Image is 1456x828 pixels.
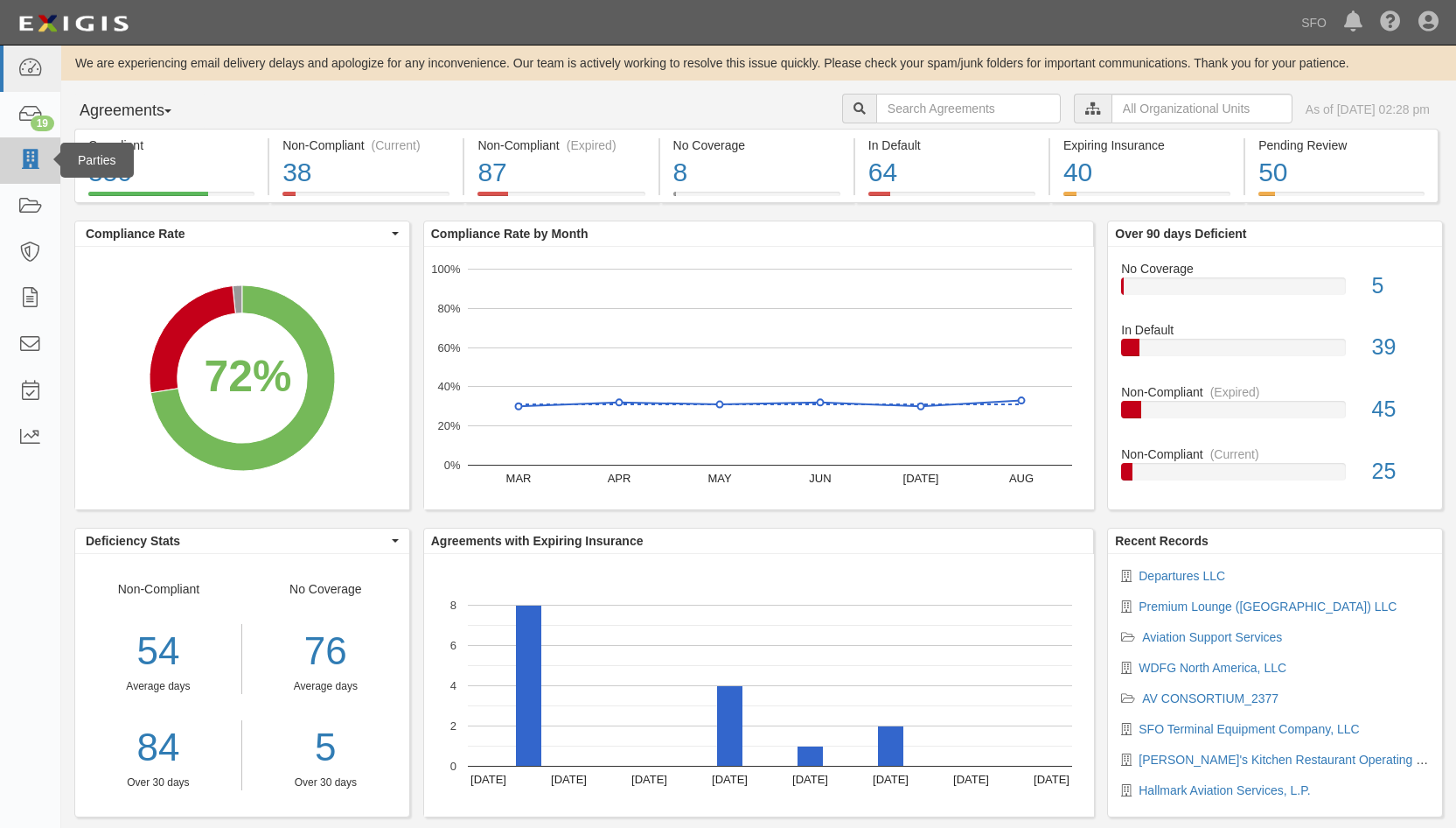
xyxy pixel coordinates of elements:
text: [DATE] [902,472,938,485]
text: [DATE] [953,773,989,786]
a: No Coverage8 [660,192,853,206]
b: Recent Records [1115,534,1209,548]
div: Parties [60,143,134,178]
svg: A chart. [424,247,1094,509]
a: Compliant350 [74,192,268,206]
text: 20% [437,419,460,432]
a: Non-Compliant(Expired)45 [1121,383,1429,446]
a: Premium Lounge ([GEOGRAPHIC_DATA]) LLC [1139,600,1397,614]
div: As of [DATE] 02:28 pm [1306,101,1430,118]
div: (Expired) [567,137,617,154]
div: 19 [31,116,54,131]
div: 64 [868,154,1035,192]
div: Non-Compliant [75,580,242,790]
div: 25 [1359,456,1442,488]
div: 39 [1359,332,1442,363]
text: 100% [431,263,461,276]
svg: A chart. [424,554,1094,817]
text: 0 [450,760,456,773]
div: No Coverage [673,137,840,154]
text: [DATE] [792,773,828,786]
div: (Expired) [1210,383,1260,401]
div: 87 [477,154,644,192]
div: We are experiencing email delivery delays and apologize for any inconvenience. Our team is active... [61,54,1456,72]
text: [DATE] [551,773,587,786]
text: [DATE] [1034,773,1069,786]
div: 54 [75,624,241,679]
input: Search Agreements [876,94,1061,123]
button: Compliance Rate [75,221,409,246]
b: Compliance Rate by Month [431,227,589,241]
a: No Coverage5 [1121,260,1429,322]
text: APR [607,472,630,485]
div: Non-Compliant (Expired) [477,137,644,154]
div: 50 [1258,154,1425,192]
div: Average days [75,679,241,694]
text: [DATE] [712,773,748,786]
div: In Default [1108,321,1442,339]
span: Deficiency Stats [86,532,387,550]
text: 60% [437,340,460,354]
svg: A chart. [75,247,409,509]
text: 0% [443,459,460,472]
div: No Coverage [1108,260,1442,277]
div: Over 30 days [255,775,396,790]
a: Non-Compliant(Current)25 [1121,446,1429,495]
a: SFO [1292,5,1335,40]
text: 80% [437,302,460,315]
div: Non-Compliant (Current) [282,137,449,154]
a: Expiring Insurance40 [1050,192,1244,206]
div: In Default [868,137,1035,154]
a: Non-Compliant(Current)38 [269,192,463,206]
text: JUN [809,472,831,485]
a: WDFG North America, LLC [1139,661,1286,675]
div: (Current) [1210,446,1259,463]
text: 4 [450,679,456,692]
a: Aviation Support Services [1142,630,1282,644]
div: 76 [255,624,396,679]
text: [DATE] [470,773,506,786]
text: 40% [437,380,460,393]
div: 350 [88,154,254,192]
div: No Coverage [242,580,409,790]
text: 6 [450,639,456,652]
div: 5 [255,720,396,775]
div: 45 [1359,394,1442,425]
a: Departures LLC [1139,569,1225,583]
a: SFO Terminal Equipment Company, LLC [1139,722,1359,736]
img: logo-5460c22ac91f19d4615b14bd174203de0afe785f0fc80cf4dbbc73dc1793850b.png [13,8,134,39]
text: [DATE] [873,773,909,786]
a: In Default64 [855,192,1048,206]
div: 5 [1359,270,1442,302]
div: Compliant [88,137,254,154]
div: Non-Compliant [1108,446,1442,463]
div: Average days [255,679,396,694]
div: Non-Compliant [1108,383,1442,401]
div: Expiring Insurance [1063,137,1230,154]
a: Non-Compliant(Expired)87 [464,192,658,206]
button: Agreements [74,94,206,129]
span: Compliance Rate [86,225,387,242]
text: 2 [450,719,456,733]
text: MAY [707,472,732,485]
text: [DATE] [631,773,667,786]
div: Pending Review [1258,137,1425,154]
b: Over 90 days Deficient [1115,227,1246,241]
div: 8 [673,154,840,192]
div: Over 30 days [75,775,241,790]
a: AV CONSORTIUM_2377 [1142,691,1278,705]
div: 72% [204,346,291,408]
b: Agreements with Expiring Insurance [431,534,644,548]
button: Deficiency Stats [75,529,409,553]
text: 8 [450,599,456,612]
text: MAR [505,472,531,485]
i: Help Center - Complianz [1380,12,1401,33]
div: 40 [1063,154,1230,192]
a: In Default39 [1121,321,1429,383]
a: Hallmark Aviation Services, L.P. [1139,783,1310,797]
a: 84 [75,720,241,775]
